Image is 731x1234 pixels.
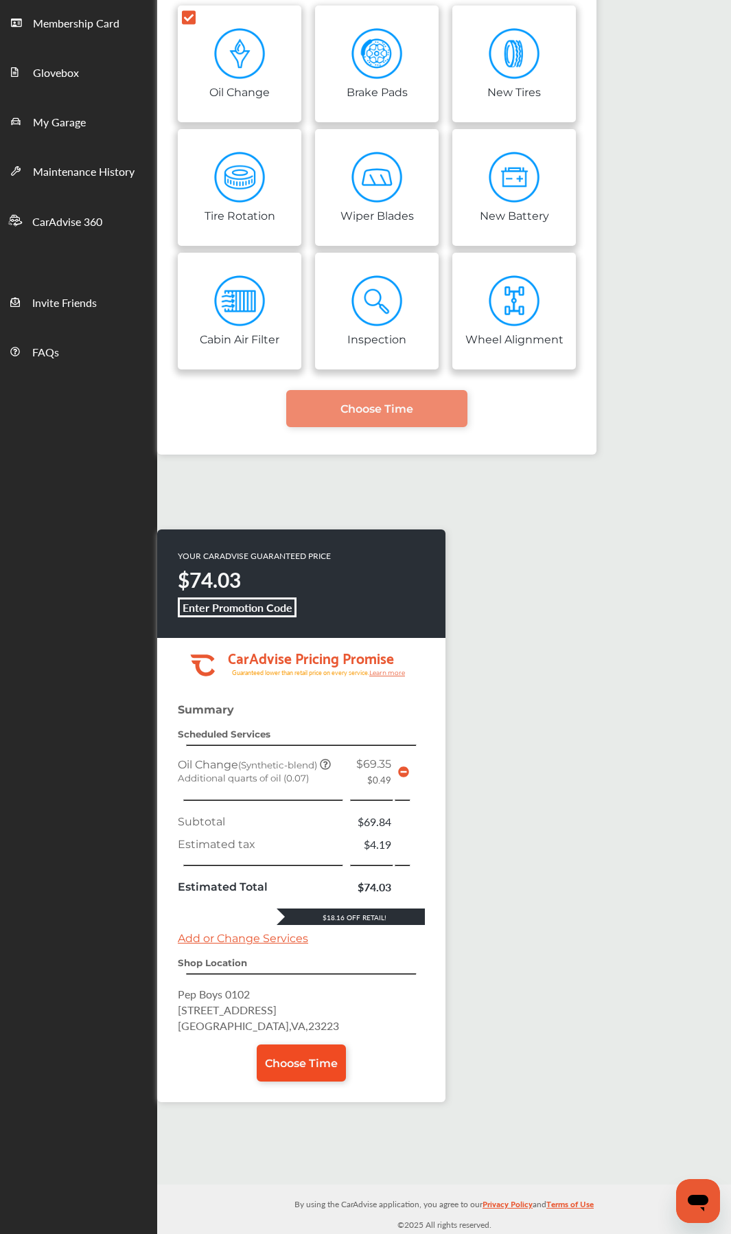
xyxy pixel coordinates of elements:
[178,129,301,246] a: Tire Rotation
[183,599,292,615] b: Enter Promotion Code
[465,330,564,346] div: Wheel Alignment
[178,1002,277,1018] span: [STREET_ADDRESS]
[1,96,156,146] a: My Garage
[178,773,309,784] small: Additional quarts of oil (0.07)
[214,28,266,80] img: wcoFAocxp4P6AAAAABJRU5ErkJggg==
[351,275,403,327] img: h2VH4H9IKrS5PeYdegAAAABJRU5ErkJggg==
[238,759,317,770] small: (Synthetic-blend)
[178,565,241,594] strong: $74.03
[232,668,369,677] tspan: Guaranteed lower than retail price on every service.
[489,28,540,80] img: C9BGlyV+GqWIAAAAABJRU5ErkJggg==
[32,295,97,312] span: Invite Friends
[340,207,414,222] div: Wiper Blades
[347,330,406,346] div: Inspection
[480,207,549,222] div: New Battery
[178,957,247,968] strong: Shop Location
[1,47,156,96] a: Glovebox
[452,5,576,122] a: New Tires
[489,152,540,203] img: NX+4s2Ya++R3Ya3rlPlcYdj2V9n9vqA38MHjAXQAAAABJRU5ErkJggg==
[257,1044,346,1082] a: Choose Time
[178,1018,339,1033] span: [GEOGRAPHIC_DATA] , VA , 23223
[487,83,541,99] div: New Tires
[178,703,234,716] strong: Summary
[178,550,331,562] p: YOUR CARADVISE GUARANTEED PRICE
[349,876,395,898] td: $74.03
[200,330,279,346] div: Cabin Air Filter
[33,65,79,82] span: Glovebox
[351,152,403,203] img: T5xB6yrcwAAAAABJRU5ErkJggg==
[356,757,391,770] span: $69.35
[228,645,394,670] tspan: CarAdvise Pricing Promise
[340,402,413,415] span: Choose Time
[178,758,320,771] span: Oil Change
[32,214,102,231] span: CarAdvise 360
[483,1196,533,1218] a: Privacy Policy
[157,1185,731,1234] div: © 2025 All rights reserved.
[452,129,576,246] a: New Battery
[214,152,266,203] img: ASPTpwwLVD94AAAAAElFTkSuQmCC
[174,810,349,833] td: Subtotal
[315,253,439,369] a: Inspection
[178,253,301,369] a: Cabin Air Filter
[265,1057,338,1070] span: Choose Time
[209,83,270,99] div: Oil Change
[349,810,395,833] td: $69.84
[33,114,86,132] span: My Garage
[367,773,391,786] small: $0.49
[286,390,467,427] a: Choose Time
[349,833,395,856] td: $4.19
[32,344,59,362] span: FAQs
[315,5,439,122] a: Brake Pads
[1,146,156,195] a: Maintenance History
[157,1196,731,1211] p: By using the CarAdvise application, you agree to our and
[315,129,439,246] a: Wiper Blades
[489,275,540,327] img: wOSvEehpHHUGwAAAABJRU5ErkJggg==
[452,253,576,369] a: Wheel Alignment
[277,913,425,922] div: $18.16 Off Retail!
[178,932,308,945] a: Add or Change Services
[178,986,250,1002] span: Pep Boys 0102
[347,83,408,99] div: Brake Pads
[369,669,406,676] tspan: Learn more
[178,729,270,740] strong: Scheduled Services
[178,5,301,122] a: Oil Change
[546,1196,594,1218] a: Terms of Use
[351,28,403,80] img: wBxtUMBELdeMgAAAABJRU5ErkJggg==
[676,1179,720,1223] iframe: Button to launch messaging window
[174,876,349,898] td: Estimated Total
[174,833,349,856] td: Estimated tax
[33,15,119,33] span: Membership Card
[214,275,266,327] img: DxW3bQHYXT2PAAAAAElFTkSuQmCC
[33,163,135,181] span: Maintenance History
[205,207,275,222] div: Tire Rotation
